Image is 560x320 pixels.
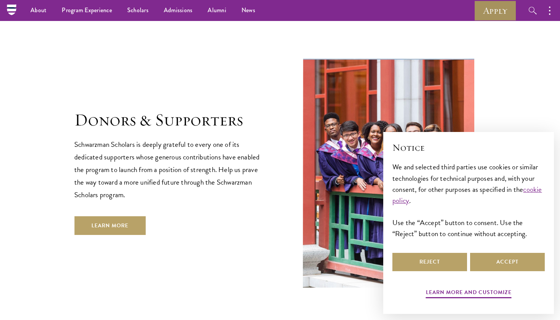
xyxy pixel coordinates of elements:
[392,253,467,271] button: Reject
[392,141,545,154] h2: Notice
[392,161,545,239] div: We and selected third parties use cookies or similar technologies for technical purposes and, wit...
[392,184,542,206] a: cookie policy
[426,288,512,299] button: Learn more and customize
[74,216,146,235] a: Learn More
[74,138,265,201] p: Schwarzman Scholars is deeply grateful to every one of its dedicated supporters whose generous co...
[74,109,265,131] h1: Donors & Supporters
[470,253,545,271] button: Accept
